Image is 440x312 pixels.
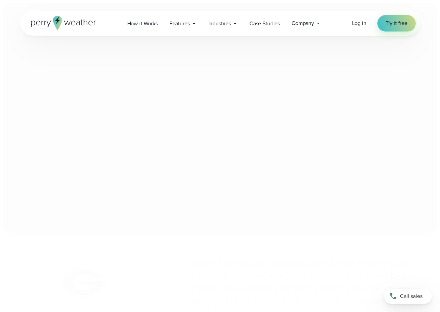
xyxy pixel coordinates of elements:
a: Call sales [384,289,432,304]
a: How it Works [121,16,164,30]
a: Case Studies [244,16,286,30]
span: Company [292,19,314,27]
span: How it Works [127,20,158,28]
span: Try it free [386,19,407,27]
span: Call sales [400,292,423,300]
span: Case Studies [249,20,280,28]
span: Features [169,20,190,28]
a: Log in [352,19,366,27]
span: Industries [208,20,231,28]
a: Try it free [377,15,416,32]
